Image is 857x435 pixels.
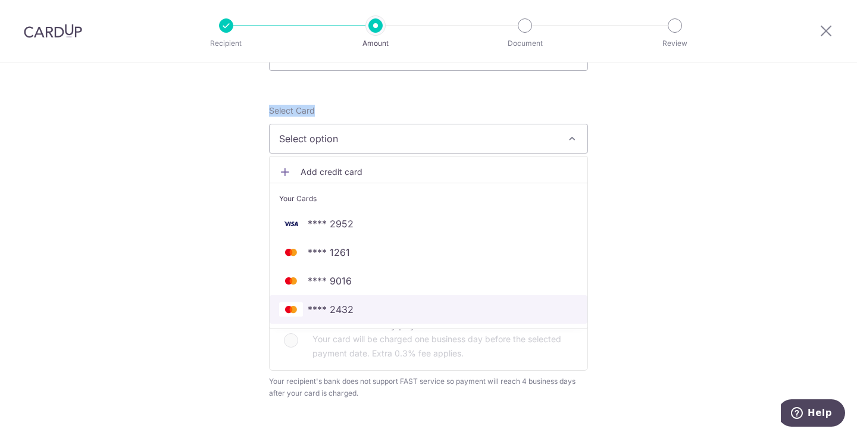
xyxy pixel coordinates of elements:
img: MASTERCARD [279,302,303,317]
span: Your Cards [279,193,317,205]
button: Select option [269,124,588,154]
p: Recipient [182,37,270,49]
span: Select option [279,132,556,146]
img: VISA [279,217,303,231]
div: Your recipient's bank does not support FAST service so payment will reach 4 business days after y... [269,375,588,399]
iframe: Opens a widget where you can find more information [781,399,845,429]
p: Document [481,37,569,49]
img: MASTERCARD [279,245,303,259]
img: CardUp [24,24,82,38]
ul: Select option [269,156,588,329]
p: Review [631,37,719,49]
a: Add credit card [270,161,587,183]
img: MASTERCARD [279,274,303,288]
p: Amount [331,37,420,49]
span: translation missing: en.payables.payment_networks.credit_card.summary.labels.select_card [269,105,315,115]
span: Add credit card [301,166,578,178]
